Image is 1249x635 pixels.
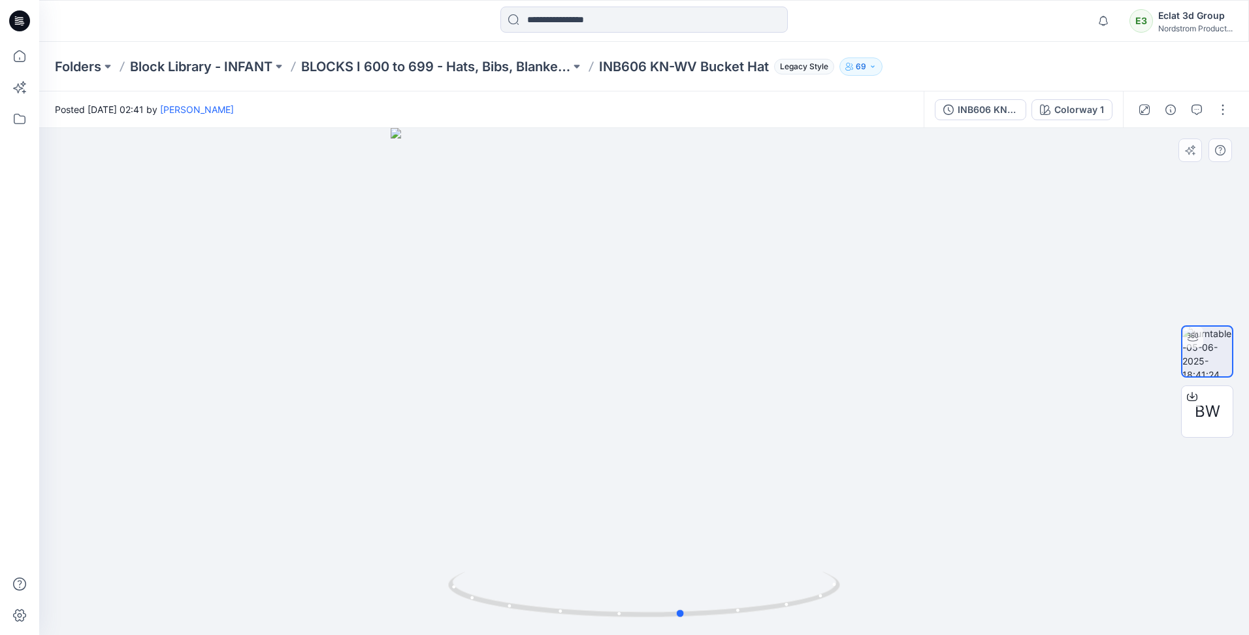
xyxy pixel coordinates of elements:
[1129,9,1153,33] div: E3
[839,57,883,76] button: 69
[958,103,1018,117] div: INB606 KN-WV Bucket Hat
[1160,99,1181,120] button: Details
[774,59,834,74] span: Legacy Style
[599,57,769,76] p: INB606 KN-WV Bucket Hat
[55,103,234,116] span: Posted [DATE] 02:41 by
[1158,8,1233,24] div: Eclat 3d Group
[1195,400,1220,423] span: BW
[160,104,234,115] a: [PERSON_NAME]
[1158,24,1233,33] div: Nordstrom Product...
[301,57,570,76] a: BLOCKS I 600 to 699 - Hats, Bibs, Blankets, Booties, Misc
[1031,99,1112,120] button: Colorway 1
[130,57,272,76] a: Block Library - INFANT
[935,99,1026,120] button: INB606 KN-WV Bucket Hat
[1182,327,1232,376] img: turntable-05-06-2025-18:41:24
[856,59,866,74] p: 69
[769,57,834,76] button: Legacy Style
[1054,103,1104,117] div: Colorway 1
[55,57,101,76] a: Folders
